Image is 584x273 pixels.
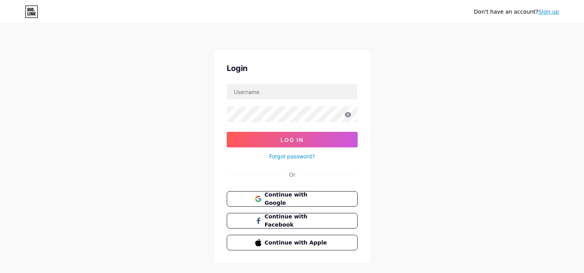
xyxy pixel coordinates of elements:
[227,235,358,250] button: Continue with Apple
[265,191,329,207] span: Continue with Google
[227,213,358,229] button: Continue with Facebook
[265,239,329,247] span: Continue with Apple
[538,9,559,15] a: Sign up
[227,191,358,207] button: Continue with Google
[227,62,358,74] div: Login
[289,170,295,179] div: Or
[281,136,303,143] span: Log In
[265,213,329,229] span: Continue with Facebook
[227,84,357,99] input: Username
[227,132,358,147] button: Log In
[474,8,559,16] div: Don't have an account?
[269,152,315,160] a: Forgot password?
